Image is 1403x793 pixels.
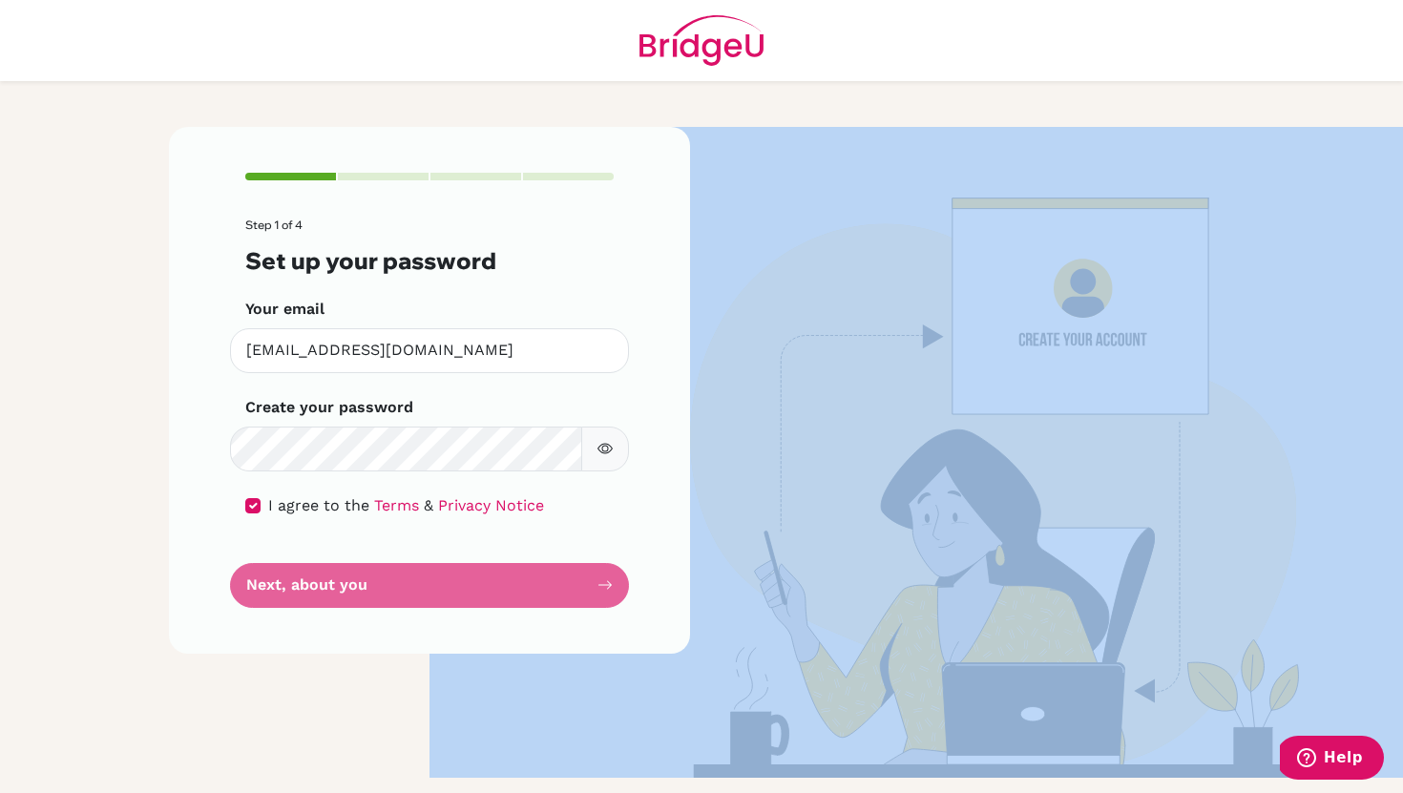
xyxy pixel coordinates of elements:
span: I agree to the [268,496,369,514]
input: Insert your email* [230,328,629,373]
a: Terms [374,496,419,514]
a: Privacy Notice [438,496,544,514]
span: Step 1 of 4 [245,218,303,232]
label: Your email [245,298,325,321]
iframe: Opens a widget where you can find more information [1280,736,1384,783]
label: Create your password [245,396,413,419]
h3: Set up your password [245,247,614,275]
span: & [424,496,433,514]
